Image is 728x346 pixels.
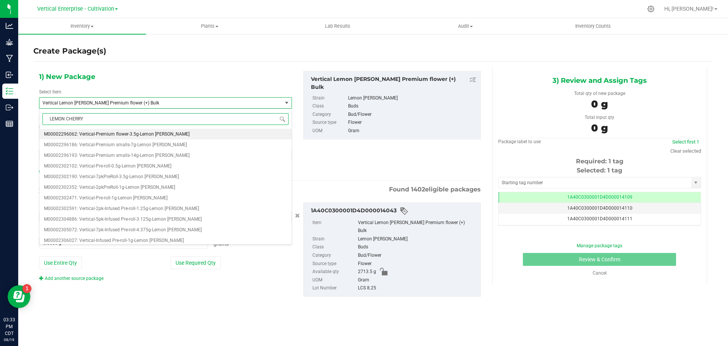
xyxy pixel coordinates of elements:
a: Lab Results [274,18,402,34]
span: Total input qty [585,115,614,120]
span: Inventory Counts [565,23,621,30]
label: Item [312,219,356,235]
span: select [282,98,292,108]
label: Class [312,243,356,251]
h4: Create Package(s) [33,46,106,57]
a: Plants [146,18,274,34]
a: Inventory Counts [529,18,657,34]
div: Flower [348,118,476,127]
div: Manage settings [646,5,656,13]
label: Source type [312,260,356,268]
span: 1) New Package [39,71,95,82]
div: Buds [348,102,476,111]
div: Vertical Lemon Cherry Sherbert Premium flower (+) Bulk [311,75,477,91]
label: Select Item [39,88,61,95]
a: Select first 1 [672,139,699,145]
div: Bud/Flower [358,251,477,260]
span: 3) Review and Assign Tags [552,75,647,86]
div: Lemon [PERSON_NAME] [348,94,476,103]
div: 1A40C0300001D4D000014043 [311,207,477,216]
iframe: Resource center unread badge [22,284,31,293]
div: Bud/Flower [348,111,476,119]
inline-svg: Inventory [6,87,13,95]
span: Selected: 1 tag [577,167,622,174]
label: Class [312,102,347,111]
label: Strain [312,235,356,243]
div: Gram [358,276,477,284]
label: UOM [312,127,347,135]
p: 08/19 [3,337,15,343]
inline-svg: Manufacturing [6,55,13,62]
inline-svg: Outbound [6,104,13,111]
button: Use Entire Qty [39,256,82,269]
span: Lab Results [315,23,361,30]
span: 1A40C0300001D4D000014111 [567,216,632,221]
label: UOM [312,276,356,284]
label: Lot Number [312,284,356,292]
div: Gram [348,127,476,135]
inline-svg: Analytics [6,22,13,30]
a: Cancel [593,270,607,276]
span: Required: 1 tag [576,158,623,165]
span: 1402 [411,186,425,193]
inline-svg: Reports [6,120,13,128]
a: Audit [402,18,529,34]
p: 03:33 PM CDT [3,316,15,337]
span: Grams [213,241,229,247]
span: Vertical Enterprise - Cultivation [37,6,114,12]
span: 2713.5 g [358,268,376,276]
span: Audit [402,23,529,30]
a: Inventory [18,18,146,34]
label: Available qty [312,268,356,276]
span: Inventory [18,23,146,30]
span: 0 g [591,98,608,110]
div: Flower [358,260,477,268]
span: 1A40C0300001D4D000014110 [567,205,632,211]
span: Hi, [PERSON_NAME]! [664,6,714,12]
span: 1A40C0300001D4D000014109 [567,194,632,200]
button: Cancel button [293,210,302,221]
div: LCS 8.25 [358,284,477,292]
div: Vertical Lemon [PERSON_NAME] Premium flower (+) Bulk [358,219,477,235]
label: Source type [312,118,347,127]
label: Strain [312,94,347,103]
button: Review & Confirm [523,253,676,266]
span: 0 g [591,122,608,134]
label: Category [312,111,347,119]
inline-svg: Inbound [6,71,13,79]
input: Starting tag number [499,177,691,188]
button: Use Required Qty [171,256,221,269]
span: select [691,177,701,188]
a: Manage package tags [577,243,622,248]
iframe: Resource center [8,285,30,308]
span: Plants [146,23,273,30]
a: Clear selected [670,148,701,154]
a: Add another source package [39,276,104,281]
div: Buds [358,243,477,251]
div: Lemon [PERSON_NAME] [358,235,477,243]
label: Category [312,251,356,260]
inline-svg: Grow [6,38,13,46]
span: Total qty of new package [574,91,625,96]
span: Package label to use [498,139,541,144]
span: Vertical Lemon [PERSON_NAME] Premium flower (+) Bulk [42,100,270,106]
span: Found eligible packages [389,185,481,194]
